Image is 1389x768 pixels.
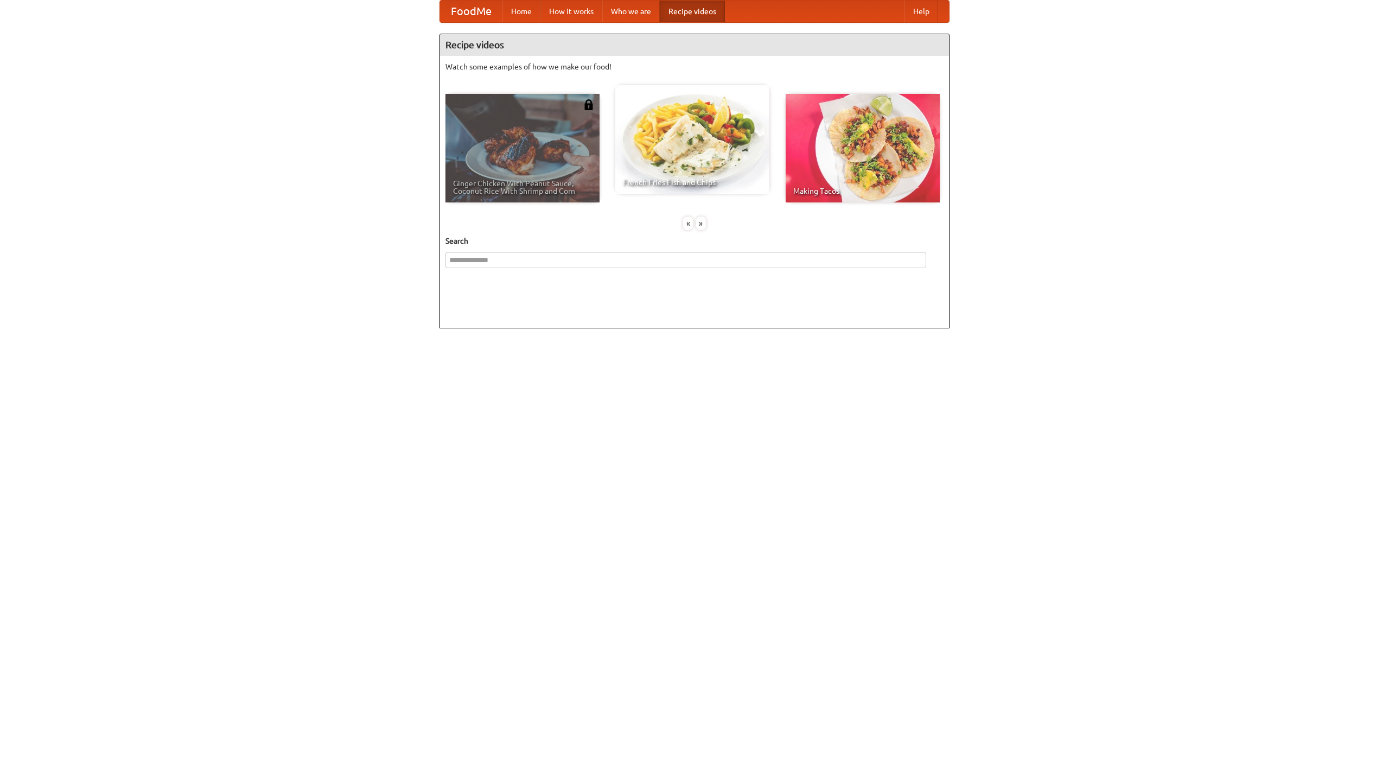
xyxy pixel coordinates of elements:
div: » [696,217,706,230]
a: Help [904,1,938,22]
p: Watch some examples of how we make our food! [445,61,944,72]
img: 483408.png [583,99,594,110]
span: French Fries Fish and Chips [623,179,762,186]
a: How it works [540,1,602,22]
a: Making Tacos [786,94,940,202]
h5: Search [445,236,944,246]
a: Home [502,1,540,22]
a: Recipe videos [660,1,725,22]
a: FoodMe [440,1,502,22]
a: French Fries Fish and Chips [615,85,769,194]
div: « [683,217,693,230]
span: Making Tacos [793,187,932,195]
a: Who we are [602,1,660,22]
h4: Recipe videos [440,34,949,56]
